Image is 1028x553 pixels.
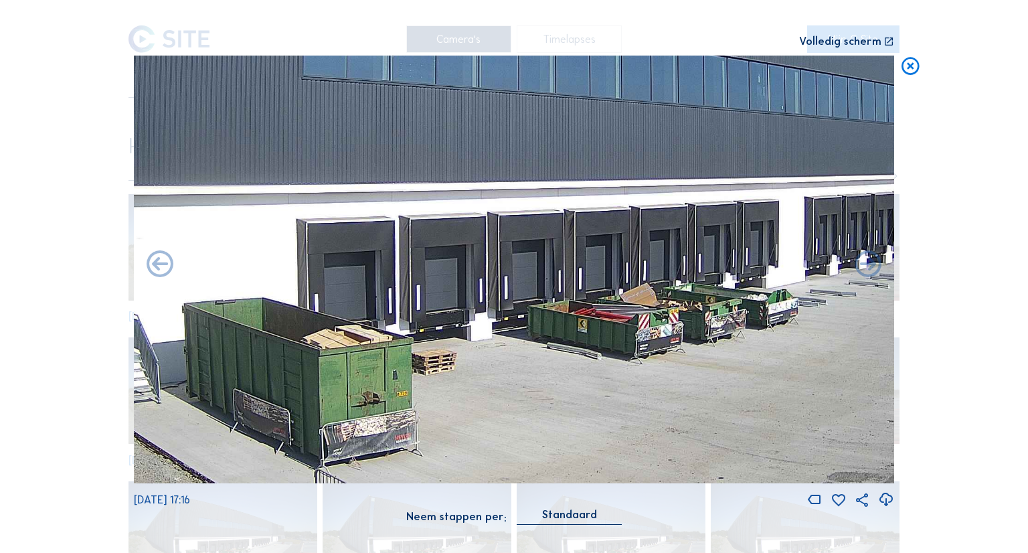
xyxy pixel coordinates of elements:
div: Volledig scherm [799,36,881,48]
div: Neem stappen per: [406,511,507,522]
span: [DATE] 17:16 [134,493,190,506]
i: Forward [144,249,176,281]
div: Standaard [517,509,622,524]
i: Back [852,249,884,281]
div: Standaard [542,509,597,521]
img: Image [134,56,894,483]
